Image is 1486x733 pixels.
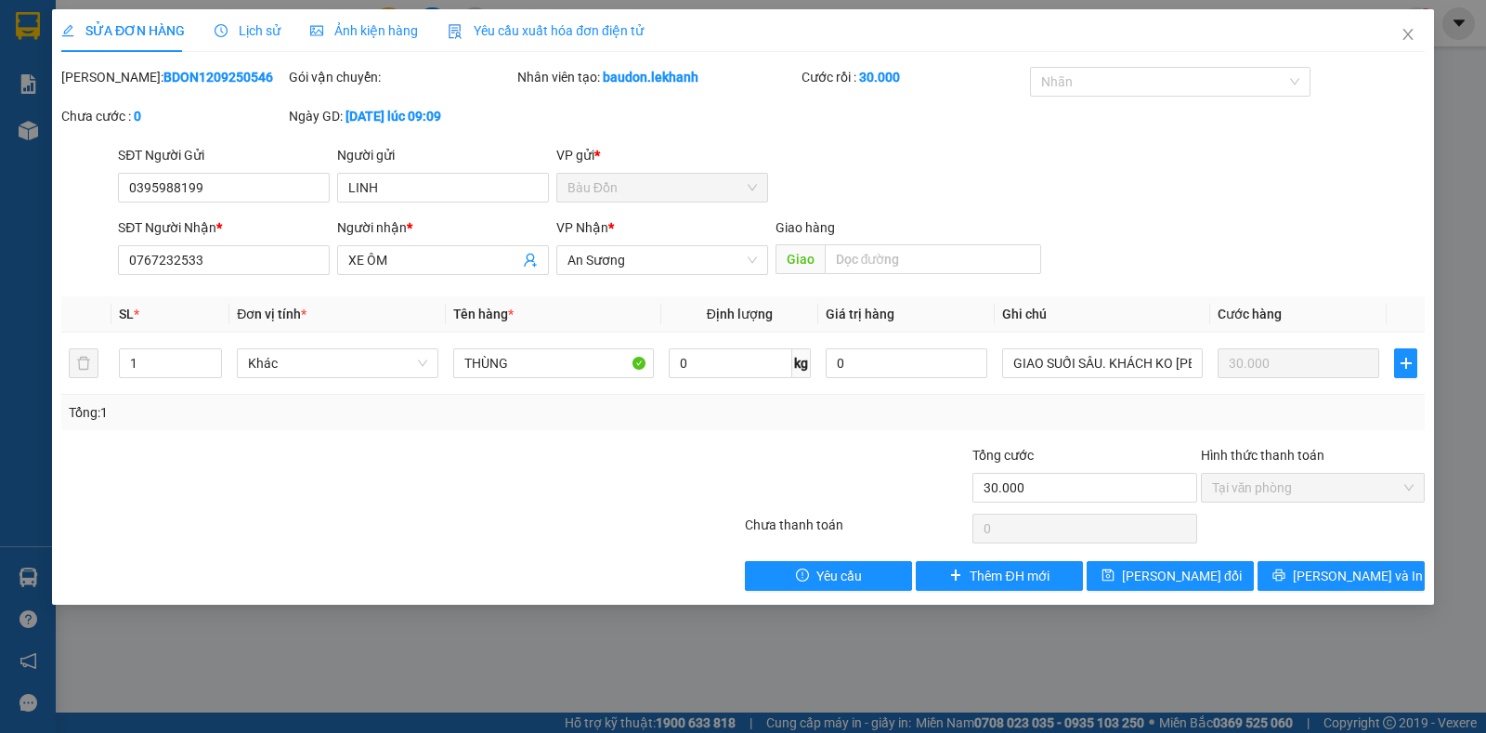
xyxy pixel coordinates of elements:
[802,67,1025,87] div: Cước rồi :
[972,448,1034,463] span: Tổng cước
[1087,561,1254,591] button: save[PERSON_NAME] đổi
[796,569,809,583] span: exclamation-circle
[345,109,441,124] b: [DATE] lúc 09:09
[448,24,463,39] img: icon
[745,561,912,591] button: exclamation-circleYêu cầu
[995,296,1210,333] th: Ghi chú
[337,145,549,165] div: Người gửi
[567,246,757,274] span: An Sương
[1394,348,1417,378] button: plus
[248,349,426,377] span: Khác
[826,307,894,321] span: Giá trị hàng
[337,217,549,238] div: Người nhận
[776,244,825,274] span: Giao
[69,402,575,423] div: Tổng: 1
[816,566,862,586] span: Yêu cầu
[603,70,698,85] b: baudon.lekhanh
[707,307,773,321] span: Định lượng
[289,67,513,87] div: Gói vận chuyển:
[61,67,285,87] div: [PERSON_NAME]:
[949,569,962,583] span: plus
[792,348,811,378] span: kg
[1382,9,1434,61] button: Close
[1395,356,1416,371] span: plus
[567,174,757,202] span: Bàu Đồn
[453,307,514,321] span: Tên hàng
[69,348,98,378] button: delete
[134,109,141,124] b: 0
[825,244,1042,274] input: Dọc đường
[61,106,285,126] div: Chưa cước :
[556,145,768,165] div: VP gửi
[1101,569,1114,583] span: save
[1272,569,1285,583] span: printer
[310,23,418,38] span: Ảnh kiện hàng
[448,23,644,38] span: Yêu cầu xuất hóa đơn điện tử
[517,67,799,87] div: Nhân viên tạo:
[453,348,654,378] input: VD: Bàn, Ghế
[118,145,330,165] div: SĐT Người Gửi
[119,307,134,321] span: SL
[556,220,608,235] span: VP Nhận
[1258,561,1425,591] button: printer[PERSON_NAME] và In
[1293,566,1423,586] span: [PERSON_NAME] và In
[61,23,185,38] span: SỬA ĐƠN HÀNG
[163,70,273,85] b: BDON1209250546
[1218,307,1282,321] span: Cước hàng
[215,23,280,38] span: Lịch sử
[1122,566,1242,586] span: [PERSON_NAME] đổi
[237,307,306,321] span: Đơn vị tính
[743,515,971,547] div: Chưa thanh toán
[1002,348,1203,378] input: Ghi Chú
[310,24,323,37] span: picture
[289,106,513,126] div: Ngày GD:
[61,24,74,37] span: edit
[1212,474,1414,502] span: Tại văn phòng
[776,220,835,235] span: Giao hàng
[970,566,1049,586] span: Thêm ĐH mới
[215,24,228,37] span: clock-circle
[1401,27,1415,42] span: close
[916,561,1083,591] button: plusThêm ĐH mới
[1218,348,1379,378] input: 0
[118,217,330,238] div: SĐT Người Nhận
[859,70,900,85] b: 30.000
[523,253,538,268] span: user-add
[1201,448,1324,463] label: Hình thức thanh toán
